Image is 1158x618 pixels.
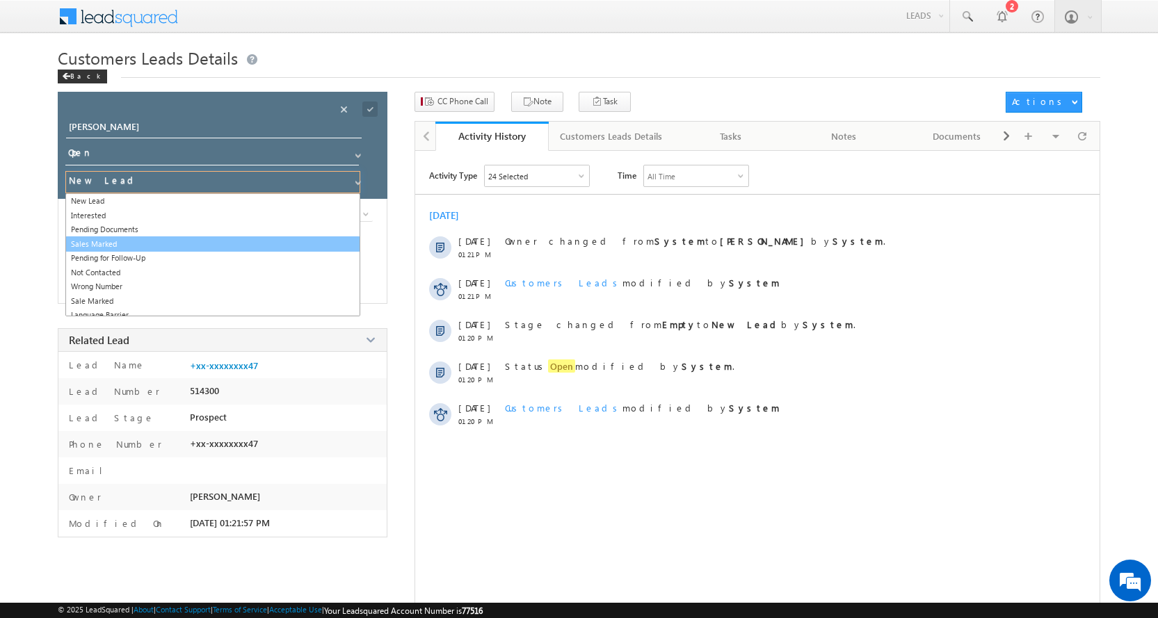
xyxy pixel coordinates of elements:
div: Documents [912,128,1002,145]
span: Status modified by . [505,359,734,373]
a: Show All Items [348,145,365,159]
label: Email [65,464,113,476]
a: Contact Support [156,605,211,614]
span: [DATE] [458,277,490,288]
span: Your Leadsquared Account Number is [324,605,483,616]
a: Terms of Service [213,605,267,614]
span: [PERSON_NAME] [190,491,260,502]
a: Pending for Follow-Up [66,251,360,266]
label: Lead Stage [65,412,154,423]
a: Not Contacted [66,266,360,280]
input: Stage [65,171,360,193]
textarea: Type your message and hit 'Enter' [18,129,254,416]
a: Language Barrier [66,308,360,323]
strong: System [682,360,732,372]
div: Customers Leads Details [560,128,662,145]
span: © 2025 LeadSquared | | | | | [58,605,483,616]
span: modified by [505,402,780,414]
span: Related Lead [69,333,129,347]
span: modified by [505,277,780,288]
div: [DATE] [429,209,474,222]
strong: System [654,235,705,247]
span: Customers Leads [505,277,622,288]
strong: System [729,277,780,288]
strong: New Lead [711,318,781,330]
span: Owner changed from to by . [505,235,885,247]
a: Customers Leads Details [549,122,675,151]
span: 01:20 PM [458,334,500,342]
a: Sales Marked [65,236,360,252]
span: Customers Leads [505,402,622,414]
label: Phone Number [65,438,162,450]
strong: Empty [662,318,697,330]
a: Tasks [675,122,788,151]
div: Tasks [686,128,775,145]
input: Opportunity Name Opportunity Name [66,119,362,138]
a: +xx-xxxxxxxx47 [190,360,258,371]
span: [DATE] [458,318,490,330]
a: Show All Items [355,207,373,221]
span: [DATE] [458,402,490,414]
div: Chat with us now [72,73,234,91]
div: Activity History [446,129,538,143]
span: 77516 [462,605,483,616]
label: Owner [65,491,102,503]
a: Acceptable Use [269,605,322,614]
span: Prospect [190,412,227,423]
a: Activity History [435,122,549,151]
div: Owner Changed,Status Changed,Stage Changed,Source Changed,Notes & 19 more.. [485,165,589,186]
a: Notes [788,122,901,151]
span: Stage changed from to by . [505,318,855,330]
span: [DATE] 01:21:57 PM [190,517,270,528]
span: 514300 [190,385,219,396]
a: Pending Documents [66,222,360,237]
div: 24 Selected [488,172,528,181]
span: 01:20 PM [458,375,500,384]
button: Note [511,92,563,112]
div: All Time [648,172,675,181]
a: Show All Items [348,172,365,186]
img: d_60004797649_company_0_60004797649 [24,73,58,91]
a: Wrong Number [66,279,360,294]
strong: System [803,318,853,330]
a: Sale Marked [66,294,360,309]
a: New Lead [66,194,360,209]
span: 01:20 PM [458,417,500,425]
a: Interested [66,209,360,223]
span: 01:21 PM [458,250,500,259]
a: Documents [901,122,1014,151]
div: Back [58,70,107,83]
span: [DATE] [458,360,490,372]
label: Modified On [65,517,165,529]
span: +xx-xxxxxxxx47 [190,438,258,449]
span: CC Phone Call [437,95,488,108]
span: Customers Leads Details [58,47,238,69]
button: Task [579,92,631,112]
button: CC Phone Call [415,92,494,112]
a: About [134,605,154,614]
strong: System [729,402,780,414]
span: Activity Type [429,165,477,186]
div: Minimize live chat window [228,7,262,40]
span: Open [548,359,575,373]
span: 01:21 PM [458,292,500,300]
label: Lead Number [65,385,160,397]
button: Actions [1006,92,1082,113]
span: [DATE] [458,235,490,247]
em: Start Chat [189,428,252,447]
label: Lead Name [65,359,145,371]
div: Actions [1012,95,1067,108]
div: Notes [799,128,889,145]
strong: [PERSON_NAME] [720,235,811,247]
input: Status [65,144,359,165]
span: Time [618,165,636,186]
strong: System [833,235,883,247]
